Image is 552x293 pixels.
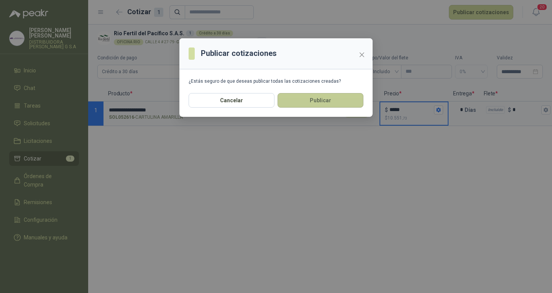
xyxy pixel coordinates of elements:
[201,47,277,59] h3: Publicar cotizaciones
[359,52,365,58] span: close
[278,93,363,108] button: Publicar
[189,93,274,108] button: Cancelar
[356,49,368,61] button: Close
[189,79,363,84] div: ¿Estás seguro de que deseas publicar todas las cotizaciones creadas?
